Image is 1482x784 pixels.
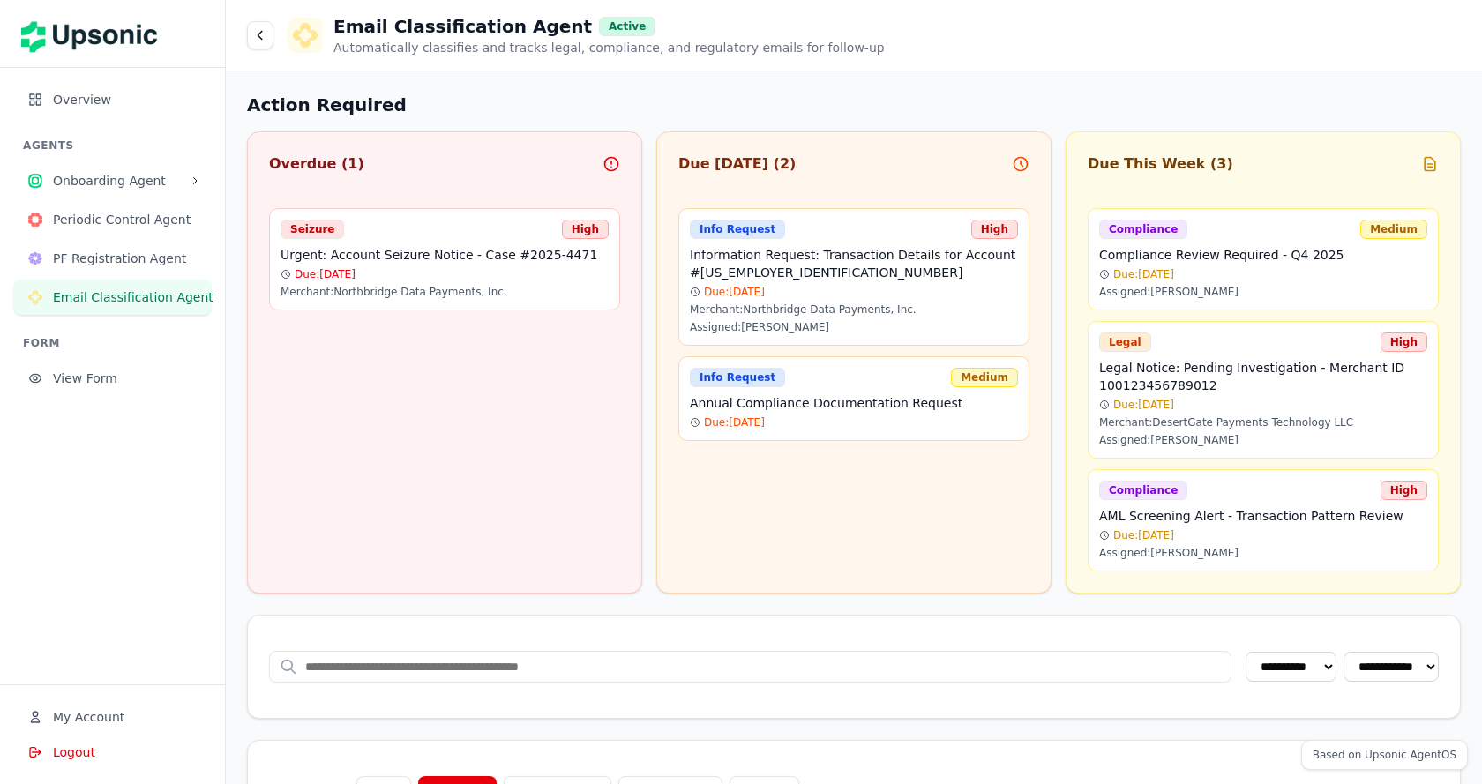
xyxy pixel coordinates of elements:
button: PF Registration Agent [14,241,211,276]
span: Due: [DATE] [1113,267,1174,281]
span: Due: [DATE] [1113,528,1174,542]
div: Assigned: [PERSON_NAME] [1099,285,1427,299]
div: Medium [1360,220,1427,239]
h3: FORM [23,336,211,350]
div: Due This Week ( 3 ) [1088,153,1233,175]
h4: AML Screening Alert - Transaction Pattern Review [1099,507,1427,525]
span: Due: [DATE] [1113,398,1174,412]
span: Onboarding Agent [53,172,183,190]
div: Assigned: [PERSON_NAME] [690,320,1018,334]
span: Logout [53,743,95,761]
h4: Information Request: Transaction Details for Account #[US_EMPLOYER_IDENTIFICATION_NUMBER] [690,246,1018,281]
img: Email Classification Agent [28,290,42,304]
div: Compliance [1099,481,1187,500]
button: Logout [14,735,211,770]
div: High [1381,332,1427,352]
div: Merchant: Northbridge Data Payments, Inc. [281,285,609,299]
img: Upsonic [21,9,169,58]
a: Periodic Control AgentPeriodic Control Agent [14,213,211,230]
button: View Form [14,361,211,396]
button: My Account [14,699,211,735]
img: Periodic Control Agent [28,213,42,227]
img: PF Registration Agent [28,251,42,265]
span: Overview [53,91,197,108]
h4: Compliance Review Required - Q4 2025 [1099,246,1427,264]
span: PF Registration Agent [53,250,197,267]
div: Compliance [1099,220,1187,239]
div: Legal [1099,332,1151,352]
a: My Account [14,711,211,728]
h4: Annual Compliance Documentation Request [690,394,1018,412]
span: Due: [DATE] [704,415,765,429]
h1: Email Classification Agent [333,14,592,39]
a: Overview [14,93,211,110]
span: Email Classification Agent [53,288,213,306]
div: High [562,220,609,239]
img: Email Classification Agent [293,23,318,48]
div: Merchant: DesertGate Payments Technology LLC [1099,415,1427,429]
div: Info Request [690,368,785,387]
div: Seizure [281,220,344,239]
button: Onboarding Agent [14,163,211,198]
span: My Account [53,708,124,726]
button: Overview [14,82,211,117]
div: High [971,220,1018,239]
h4: Legal Notice: Pending Investigation - Merchant ID 100123456789012 [1099,359,1427,394]
div: Due [DATE] ( 2 ) [678,153,796,175]
a: PF Registration AgentPF Registration Agent [14,252,211,269]
div: Medium [951,368,1018,387]
a: Email Classification AgentEmail Classification Agent [14,291,211,308]
div: Info Request [690,220,785,239]
span: Due: [DATE] [704,285,765,299]
span: Periodic Control Agent [53,211,197,228]
button: Periodic Control Agent [14,202,211,237]
img: Onboarding Agent [28,174,42,188]
h4: Urgent: Account Seizure Notice - Case #2025-4471 [281,246,609,264]
div: Overdue ( 1 ) [269,153,364,175]
h3: AGENTS [23,138,211,153]
span: Due: [DATE] [295,267,356,281]
div: Assigned: [PERSON_NAME] [1099,433,1427,447]
button: Email Classification Agent [14,280,211,315]
div: Merchant: Northbridge Data Payments, Inc. [690,302,1018,317]
div: Assigned: [PERSON_NAME] [1099,546,1427,560]
span: View Form [53,370,197,387]
a: View Form [14,372,211,389]
h2: Action Required [247,93,1461,117]
div: Active [599,17,655,36]
p: Automatically classifies and tracks legal, compliance, and regulatory emails for follow-up [333,39,885,56]
div: High [1381,481,1427,500]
